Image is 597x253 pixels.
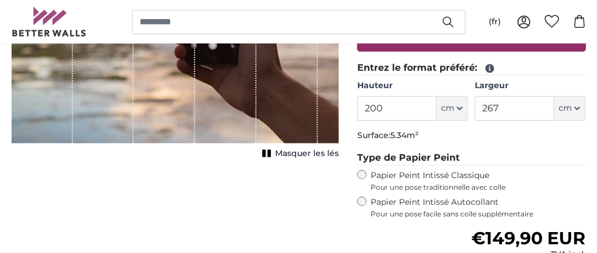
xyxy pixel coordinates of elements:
[390,130,419,140] span: 5.34m²
[371,183,586,192] span: Pour une pose traditionnelle avec colle
[371,170,586,192] label: Papier Peint Intissé Classique
[554,96,585,121] button: cm
[12,7,87,37] img: Betterwalls
[371,197,586,219] label: Papier Peint Intissé Autocollant
[437,96,468,121] button: cm
[441,103,455,114] span: cm
[357,80,468,92] label: Hauteur
[357,130,586,142] p: Surface:
[371,209,586,219] span: Pour une pose facile sans colle supplémentaire
[559,103,572,114] span: cm
[275,148,339,160] span: Masquer les lés
[479,12,510,32] button: (fr)
[471,227,585,249] span: €149,90 EUR
[475,80,585,92] label: Largeur
[357,151,586,165] legend: Type de Papier Peint
[259,146,339,162] button: Masquer les lés
[357,61,586,75] legend: Entrez le format préféré:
